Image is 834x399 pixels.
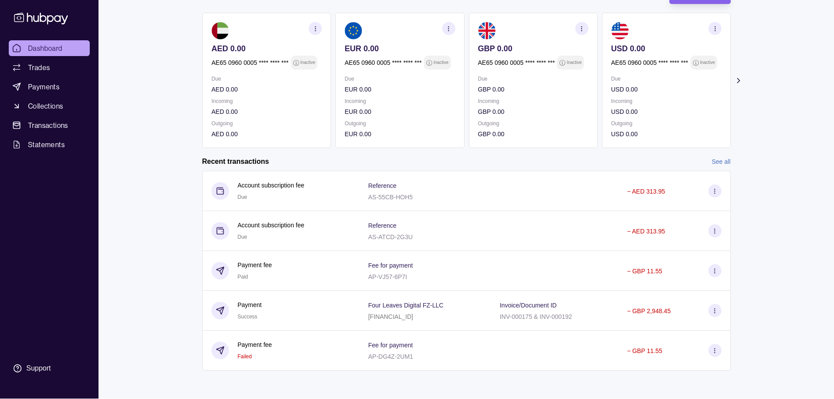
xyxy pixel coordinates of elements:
p: Inactive [300,58,315,67]
p: Payment fee [238,260,272,270]
a: Transactions [9,117,90,133]
p: Outgoing [611,119,721,128]
p: INV-000175 & INV-000192 [500,313,572,320]
p: Fee for payment [368,342,413,349]
p: − GBP 11.55 [627,347,662,354]
p: Inactive [700,58,714,67]
p: Fee for payment [368,262,413,269]
p: Due [611,74,721,84]
span: Paid [238,274,248,280]
p: USD 0.00 [611,85,721,94]
p: Due [478,74,588,84]
p: USD 0.00 [611,44,721,53]
p: AED 0.00 [211,44,322,53]
p: Outgoing [345,119,455,128]
p: GBP 0.00 [478,107,588,117]
span: Success [238,314,257,320]
p: Due [211,74,322,84]
span: Dashboard [28,43,63,53]
p: EUR 0.00 [345,44,455,53]
div: Support [26,364,51,373]
p: − GBP 11.55 [627,268,662,275]
p: − AED 313.95 [627,228,665,235]
p: GBP 0.00 [478,44,588,53]
p: Incoming [345,96,455,106]
p: Payment fee [238,340,272,350]
p: AED 0.00 [211,107,322,117]
p: Reference [368,222,397,229]
p: Inactive [567,58,581,67]
span: Statements [28,139,65,150]
a: Support [9,359,90,378]
span: Failed [238,353,252,360]
p: Incoming [611,96,721,106]
p: Incoming [478,96,588,106]
a: Collections [9,98,90,114]
p: − AED 313.95 [627,188,665,195]
p: GBP 0.00 [478,85,588,94]
p: USD 0.00 [611,129,721,139]
p: AS-55CB-HOH5 [368,194,413,201]
a: Dashboard [9,40,90,56]
span: Payments [28,81,60,92]
p: EUR 0.00 [345,129,455,139]
p: USD 0.00 [611,107,721,117]
p: Inactive [433,58,448,67]
p: AED 0.00 [211,85,322,94]
p: EUR 0.00 [345,85,455,94]
p: EUR 0.00 [345,107,455,117]
p: Account subscription fee [238,180,305,190]
p: AS-ATCD-2G3U [368,233,413,240]
span: Trades [28,62,50,73]
p: Outgoing [478,119,588,128]
img: us [611,22,628,39]
p: Reference [368,182,397,189]
p: Incoming [211,96,322,106]
p: AP-VJ57-6P7I [368,273,407,280]
img: gb [478,22,495,39]
img: ae [211,22,229,39]
p: Four Leaves Digital FZ-LLC [368,302,443,309]
p: Account subscription fee [238,220,305,230]
a: Payments [9,79,90,95]
p: AP-DG4Z-2UM1 [368,353,413,360]
span: Collections [28,101,63,111]
p: Outgoing [211,119,322,128]
a: See all [712,157,731,166]
span: Due [238,194,247,200]
span: Due [238,234,247,240]
p: AED 0.00 [211,129,322,139]
h2: Recent transactions [202,157,269,166]
a: Trades [9,60,90,75]
p: [FINANCIAL_ID] [368,313,413,320]
p: Invoice/Document ID [500,302,556,309]
p: − GBP 2,948.45 [627,307,671,314]
p: Payment [238,300,262,310]
span: Transactions [28,120,68,131]
img: eu [345,22,362,39]
p: Due [345,74,455,84]
p: GBP 0.00 [478,129,588,139]
a: Statements [9,137,90,152]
